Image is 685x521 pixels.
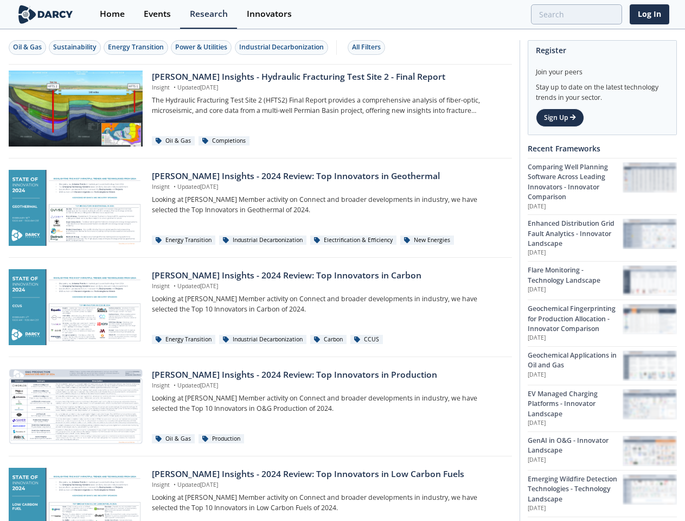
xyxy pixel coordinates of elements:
[152,481,504,490] p: Insight Updated [DATE]
[171,481,177,488] span: •
[400,236,454,245] div: New Energies
[152,294,504,314] p: Looking at [PERSON_NAME] Member activity on Connect and broader developments in industry, we have...
[9,368,512,444] a: Darcy Insights - 2024 Review: Top Innovators in Production preview [PERSON_NAME] Insights - 2024 ...
[175,42,227,52] div: Power & Utilities
[199,434,244,444] div: Production
[171,40,232,55] button: Power & Utilities
[528,431,677,470] a: GenAI in O&G - Innovator Landscape [DATE] GenAI in O&G - Innovator Landscape preview
[152,96,504,116] p: The Hydraulic Fracturing Test Site 2 (HFTS2) Final Report provides a comprehensive analysis of fi...
[152,468,504,481] div: [PERSON_NAME] Insights - 2024 Review: Top Innovators in Low Carbon Fuels
[528,214,677,261] a: Enhanced Distribution Grid Fault Analytics - Innovator Landscape [DATE] Enhanced Distribution Gri...
[100,10,125,18] div: Home
[190,10,228,18] div: Research
[239,42,324,52] div: Industrial Decarbonization
[53,42,97,52] div: Sustainability
[528,474,623,504] div: Emerging Wildfire Detection Technologies - Technology Landscape
[536,77,669,103] div: Stay up to date on the latest technology trends in your sector.
[528,300,677,346] a: Geochemical Fingerprinting for Production Allocation - Innovator Comparison [DATE] Geochemical Fi...
[152,236,215,245] div: Energy Transition
[536,60,669,77] div: Join your peers
[9,269,512,345] a: Darcy Insights - 2024 Review: Top Innovators in Carbon preview [PERSON_NAME] Insights - 2024 Revi...
[152,84,504,92] p: Insight Updated [DATE]
[49,40,101,55] button: Sustainability
[528,304,623,334] div: Geochemical Fingerprinting for Production Allocation - Innovator Comparison
[528,202,623,211] p: [DATE]
[152,393,504,414] p: Looking at [PERSON_NAME] Member activity on Connect and broader developments in industry, we have...
[528,261,677,300] a: Flare Monitoring - Technology Landscape [DATE] Flare Monitoring - Technology Landscape preview
[528,249,623,257] p: [DATE]
[199,136,249,146] div: Completions
[528,436,623,456] div: GenAI in O&G - Innovator Landscape
[350,335,383,345] div: CCUS
[152,434,195,444] div: Oil & Gas
[348,40,385,55] button: All Filters
[528,158,677,214] a: Comparing Well Planning Software Across Leading Innovators - Innovator Comparison [DATE] Comparin...
[310,335,347,345] div: Carbon
[152,183,504,192] p: Insight Updated [DATE]
[144,10,171,18] div: Events
[528,285,623,294] p: [DATE]
[528,334,623,342] p: [DATE]
[630,4,669,24] a: Log In
[528,219,623,249] div: Enhanced Distribution Grid Fault Analytics - Innovator Landscape
[13,42,42,52] div: Oil & Gas
[171,382,177,389] span: •
[152,195,504,215] p: Looking at [PERSON_NAME] Member activity on Connect and broader developments in industry, we have...
[16,5,75,24] img: logo-wide.svg
[528,371,623,379] p: [DATE]
[171,183,177,190] span: •
[9,170,512,246] a: Darcy Insights - 2024 Review: Top Innovators in Geothermal preview [PERSON_NAME] Insights - 2024 ...
[247,10,292,18] div: Innovators
[536,41,669,60] div: Register
[528,162,623,202] div: Comparing Well Planning Software Across Leading Innovators - Innovator Comparison
[528,385,677,431] a: EV Managed Charging Platforms - Innovator Landscape [DATE] EV Managed Charging Platforms - Innova...
[108,42,164,52] div: Energy Transition
[152,170,504,183] div: [PERSON_NAME] Insights - 2024 Review: Top Innovators in Geothermal
[152,136,195,146] div: Oil & Gas
[528,456,623,465] p: [DATE]
[104,40,168,55] button: Energy Transition
[9,40,46,55] button: Oil & Gas
[528,504,623,513] p: [DATE]
[152,71,504,84] div: [PERSON_NAME] Insights - Hydraulic Fracturing Test Site 2 - Final Report
[152,282,504,291] p: Insight Updated [DATE]
[235,40,328,55] button: Industrial Decarbonization
[9,71,512,147] a: Darcy Insights - Hydraulic Fracturing Test Site 2 - Final Report preview [PERSON_NAME] Insights -...
[531,4,622,24] input: Advanced Search
[528,389,623,419] div: EV Managed Charging Platforms - Innovator Landscape
[152,382,504,390] p: Insight Updated [DATE]
[171,84,177,91] span: •
[528,346,677,385] a: Geochemical Applications in Oil and Gas [DATE] Geochemical Applications in Oil and Gas preview
[152,493,504,513] p: Looking at [PERSON_NAME] Member activity on Connect and broader developments in industry, we have...
[219,335,306,345] div: Industrial Decarbonization
[152,368,504,382] div: [PERSON_NAME] Insights - 2024 Review: Top Innovators in Production
[528,351,623,371] div: Geochemical Applications in Oil and Gas
[310,236,396,245] div: Electrification & Efficiency
[528,470,677,517] a: Emerging Wildfire Detection Technologies - Technology Landscape [DATE] Emerging Wildfire Detectio...
[152,269,504,282] div: [PERSON_NAME] Insights - 2024 Review: Top Innovators in Carbon
[528,139,677,158] div: Recent Frameworks
[352,42,381,52] div: All Filters
[528,419,623,428] p: [DATE]
[536,109,584,127] a: Sign Up
[152,335,215,345] div: Energy Transition
[171,282,177,290] span: •
[528,265,623,285] div: Flare Monitoring - Technology Landscape
[219,236,306,245] div: Industrial Decarbonization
